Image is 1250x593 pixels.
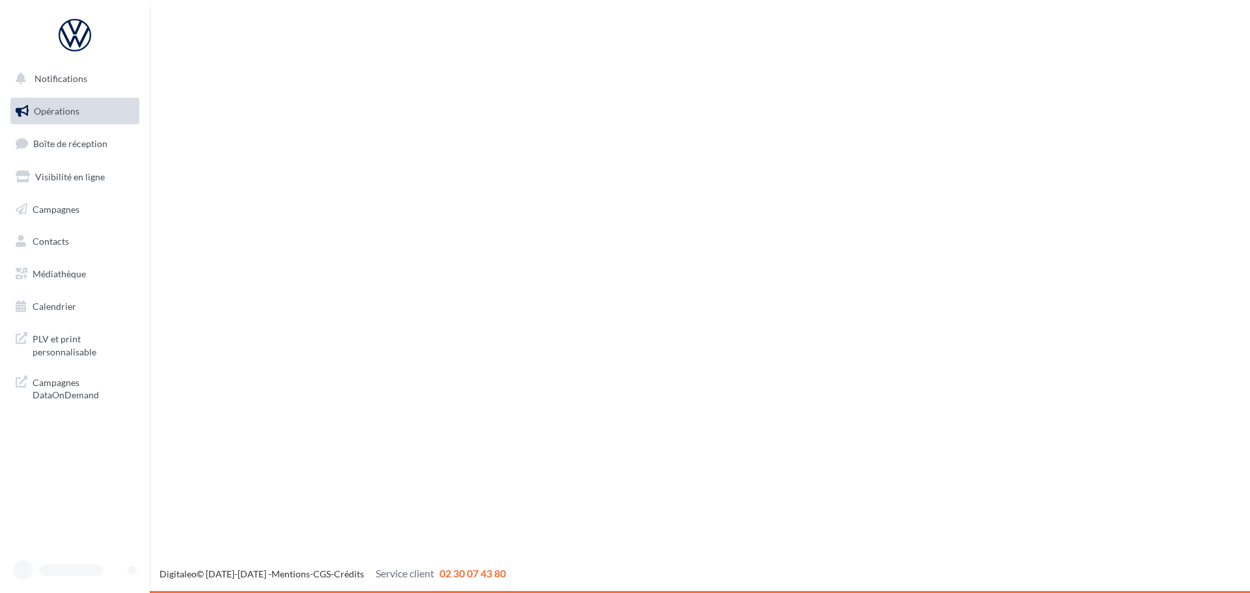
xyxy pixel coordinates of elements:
span: Notifications [35,73,87,84]
span: Service client [376,567,434,579]
a: Mentions [271,568,310,579]
a: Digitaleo [160,568,197,579]
a: Opérations [8,98,142,125]
span: © [DATE]-[DATE] - - - [160,568,506,579]
span: Médiathèque [33,268,86,279]
a: Campagnes DataOnDemand [8,368,142,407]
span: Campagnes [33,203,79,214]
span: Calendrier [33,301,76,312]
a: Campagnes [8,196,142,223]
a: Visibilité en ligne [8,163,142,191]
span: Contacts [33,236,69,247]
span: Visibilité en ligne [35,171,105,182]
button: Notifications [8,65,137,92]
a: CGS [313,568,331,579]
a: PLV et print personnalisable [8,325,142,363]
span: Boîte de réception [33,138,107,149]
a: Contacts [8,228,142,255]
a: Boîte de réception [8,130,142,158]
a: Médiathèque [8,260,142,288]
span: 02 30 07 43 80 [439,567,506,579]
a: Crédits [334,568,364,579]
span: PLV et print personnalisable [33,330,134,358]
span: Opérations [34,105,79,117]
span: Campagnes DataOnDemand [33,374,134,402]
a: Calendrier [8,293,142,320]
